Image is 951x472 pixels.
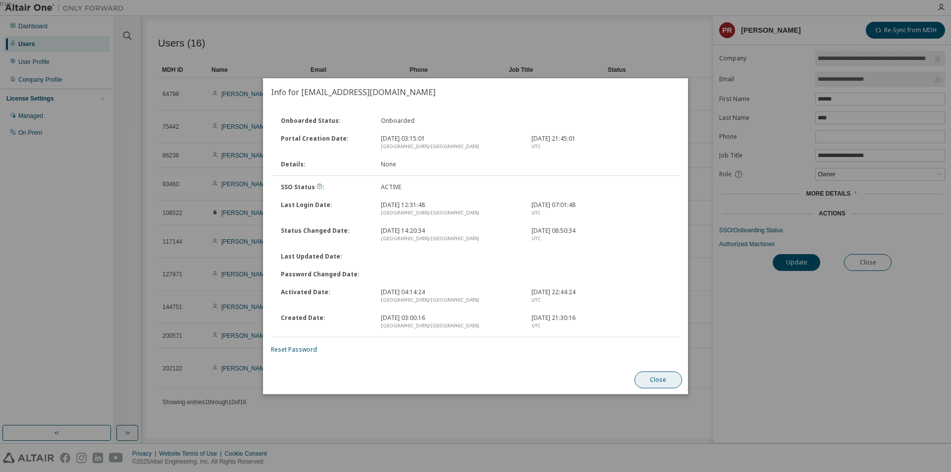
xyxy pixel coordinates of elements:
div: [GEOGRAPHIC_DATA]/[GEOGRAPHIC_DATA] [381,322,520,330]
div: ACTIVE [375,183,526,191]
div: [DATE] 21:30:16 [526,314,676,330]
div: Last Login Date : [275,201,375,217]
div: [GEOGRAPHIC_DATA]/[GEOGRAPHIC_DATA] [381,143,520,151]
div: None [375,160,526,168]
div: Portal Creation Date : [275,135,375,151]
div: UTC [531,209,670,217]
div: [DATE] 14:20:34 [375,227,526,243]
div: [GEOGRAPHIC_DATA]/[GEOGRAPHIC_DATA] [381,209,520,217]
div: UTC [531,235,670,243]
div: UTC [531,143,670,151]
div: Activated Date : [275,288,375,304]
div: [DATE] 07:01:48 [526,201,676,217]
div: [GEOGRAPHIC_DATA]/[GEOGRAPHIC_DATA] [381,235,520,243]
h2: Info for [EMAIL_ADDRESS][DOMAIN_NAME] [263,78,688,106]
button: Close [634,371,682,388]
div: UTC [531,296,670,304]
div: Status Changed Date : [275,227,375,243]
a: Reset Password [271,345,317,354]
div: Details : [275,160,375,168]
div: Created Date : [275,314,375,330]
div: Onboarded [375,117,526,125]
div: [GEOGRAPHIC_DATA]/[GEOGRAPHIC_DATA] [381,296,520,304]
div: SSO Status : [275,183,375,191]
div: UTC [531,322,670,330]
div: [DATE] 03:15:01 [375,135,526,151]
div: Last Updated Date : [275,253,375,261]
div: [DATE] 08:50:34 [526,227,676,243]
div: [DATE] 22:44:24 [526,288,676,304]
div: [DATE] 21:45:01 [526,135,676,151]
div: [DATE] 04:14:24 [375,288,526,304]
div: [DATE] 12:31:48 [375,201,526,217]
div: Password Changed Date : [275,270,375,278]
div: [DATE] 03:00:16 [375,314,526,330]
div: Onboarded Status : [275,117,375,125]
